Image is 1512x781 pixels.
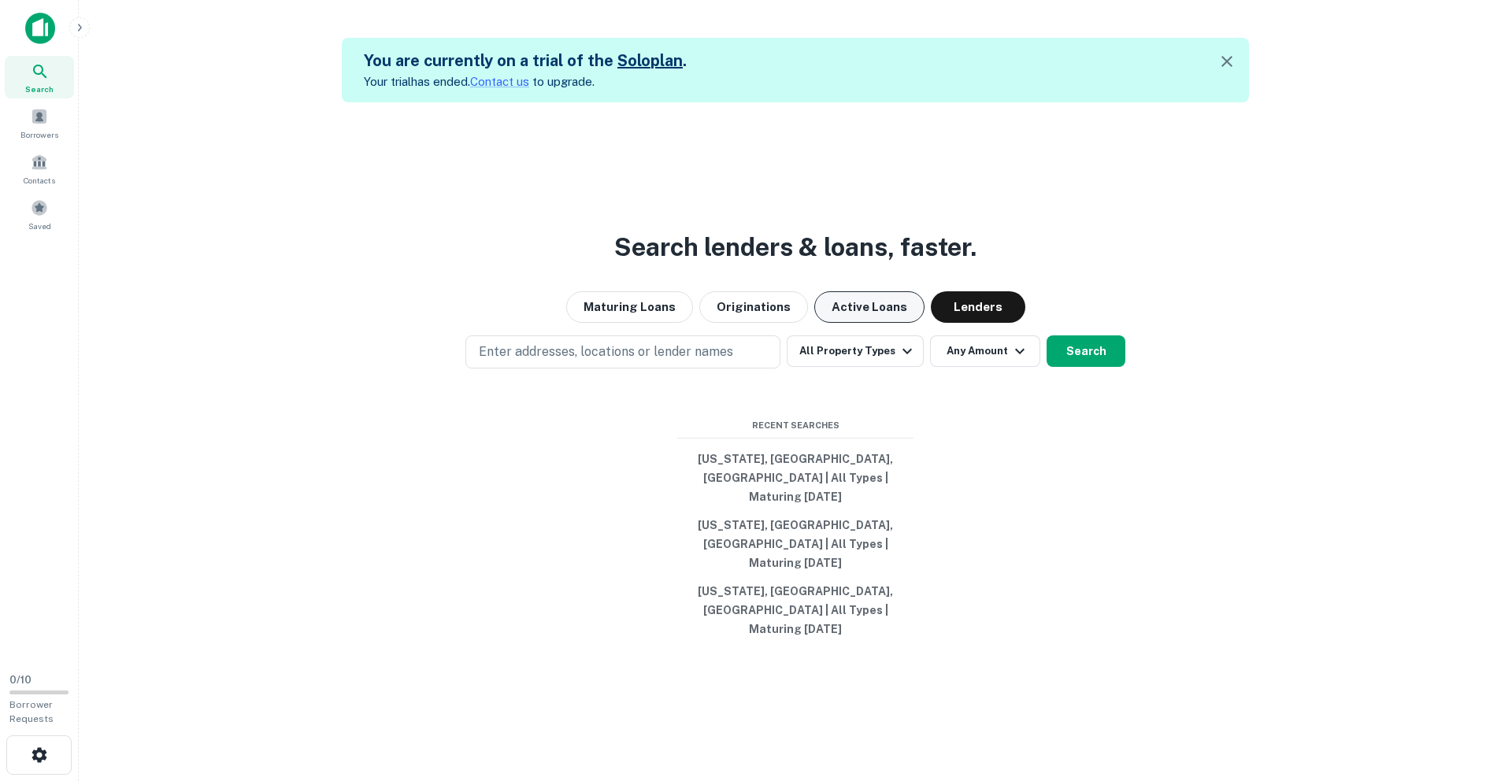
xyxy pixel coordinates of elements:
button: Originations [699,291,808,323]
span: 0 / 10 [9,674,31,686]
span: Contacts [24,174,55,187]
button: Any Amount [930,335,1040,367]
h5: You are currently on a trial of the . [364,49,687,72]
button: All Property Types [787,335,924,367]
button: [US_STATE], [GEOGRAPHIC_DATA], [GEOGRAPHIC_DATA] | All Types | Maturing [DATE] [677,445,913,511]
button: Lenders [931,291,1025,323]
a: Borrowers [5,102,74,144]
button: [US_STATE], [GEOGRAPHIC_DATA], [GEOGRAPHIC_DATA] | All Types | Maturing [DATE] [677,511,913,577]
a: Contacts [5,147,74,190]
img: capitalize-icon.png [25,13,55,44]
span: Borrowers [20,128,58,141]
a: Soloplan [617,51,683,70]
button: Search [1047,335,1125,367]
button: Enter addresses, locations or lender names [465,335,780,368]
button: Maturing Loans [566,291,693,323]
span: Borrower Requests [9,699,54,724]
iframe: Chat Widget [1433,655,1512,731]
button: Active Loans [814,291,925,323]
button: [US_STATE], [GEOGRAPHIC_DATA], [GEOGRAPHIC_DATA] | All Types | Maturing [DATE] [677,577,913,643]
a: Search [5,56,74,98]
h3: Search lenders & loans, faster. [614,228,976,266]
span: Saved [28,220,51,232]
a: Saved [5,193,74,235]
span: Recent Searches [677,419,913,432]
a: Contact us [470,75,529,88]
span: Search [25,83,54,95]
p: Your trial has ended. to upgrade. [364,72,687,91]
p: Enter addresses, locations or lender names [479,342,733,361]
